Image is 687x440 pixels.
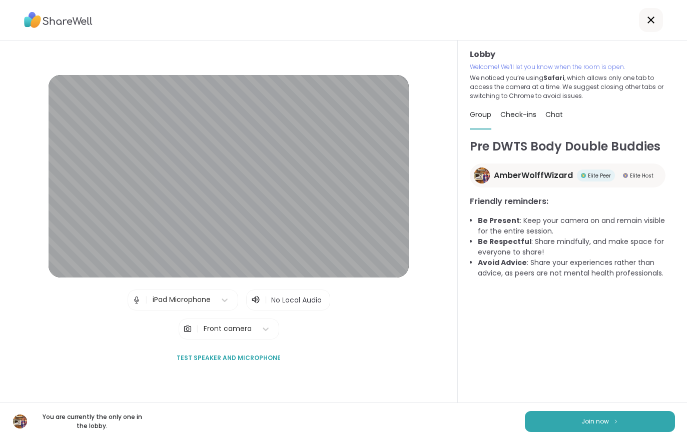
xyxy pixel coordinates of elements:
[470,109,491,119] span: Group
[196,319,199,339] span: |
[470,137,675,155] h1: Pre DWTS Body Double Buddies
[500,109,536,119] span: Check-ins
[271,295,322,305] span: No Local Audio
[545,109,563,119] span: Chat
[145,290,148,310] span: |
[177,353,281,362] span: Test speaker and microphone
[478,257,675,278] li: : Share your experiences rather than advice, as peers are not mental health professionals.
[132,290,141,310] img: Microphone
[470,73,675,100] p: We noticed you’re using , which allows only one tab to access the camera at a time. We suggest cl...
[173,347,285,368] button: Test speaker and microphone
[183,319,192,339] img: Camera
[630,172,653,179] span: Elite Host
[478,257,527,267] b: Avoid Advice
[588,172,611,179] span: Elite Peer
[13,414,27,428] img: AmberWolffWizard
[36,412,148,430] p: You are currently the only one in the lobby.
[24,8,93,31] img: ShareWell Logo
[543,73,564,82] b: Safari
[613,418,619,424] img: ShareWell Logomark
[474,167,490,183] img: AmberWolffWizard
[470,195,675,207] h3: Friendly reminders:
[470,48,675,60] h3: Lobby
[470,62,675,71] p: Welcome! We’ll let you know when the room is open.
[623,173,628,178] img: Elite Host
[525,411,675,432] button: Join now
[581,173,586,178] img: Elite Peer
[478,215,675,236] li: : Keep your camera on and remain visible for the entire session.
[470,163,665,187] a: AmberWolffWizardAmberWolffWizardElite PeerElite PeerElite HostElite Host
[478,236,675,257] li: : Share mindfully, and make space for everyone to share!
[581,417,609,426] span: Join now
[478,215,520,225] b: Be Present
[153,294,211,305] div: iPad Microphone
[265,294,267,306] span: |
[478,236,531,246] b: Be Respectful
[494,169,573,181] span: AmberWolffWizard
[204,323,252,334] div: Front camera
